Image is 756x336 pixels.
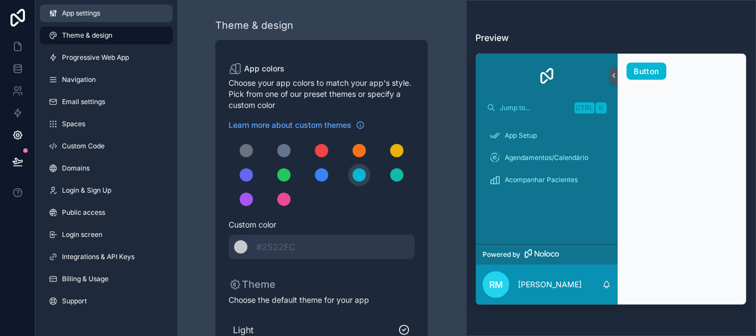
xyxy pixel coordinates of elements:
[597,104,605,112] span: K
[483,170,611,190] a: Acompanhar Pacientes
[62,252,134,261] span: Integrations & API Keys
[626,63,666,80] button: Button
[62,186,111,195] span: Login & Sign Up
[62,97,105,106] span: Email settings
[62,275,108,283] span: Billing & Usage
[40,93,173,111] a: Email settings
[62,142,105,151] span: Custom Code
[40,204,173,221] a: Public access
[229,120,351,131] span: Learn more about custom themes
[40,4,173,22] a: App settings
[40,292,173,310] a: Support
[476,244,618,265] a: Powered by
[483,250,520,259] span: Powered by
[40,248,173,266] a: Integrations & API Keys
[229,120,365,131] a: Learn more about custom themes
[483,148,611,168] a: Agendamentos/Calendário
[538,67,556,85] img: App logo
[62,230,102,239] span: Login screen
[62,164,90,173] span: Domains
[62,120,85,128] span: Spaces
[40,49,173,66] a: Progressive Web App
[62,297,87,306] span: Support
[489,278,503,291] span: RM
[256,241,296,252] span: #2522FC
[483,98,611,118] button: Jump to...CtrlK
[40,182,173,199] a: Login & Sign Up
[62,53,129,62] span: Progressive Web App
[40,137,173,155] a: Custom Code
[229,219,406,230] span: Custom color
[229,77,415,111] span: Choose your app colors to match your app's style. Pick from one of our preset themes or specify a...
[40,27,173,44] a: Theme & design
[62,75,96,84] span: Navigation
[505,131,537,140] span: App Setup
[500,104,570,112] span: Jump to...
[229,277,276,292] p: Theme
[518,279,582,290] p: [PERSON_NAME]
[40,71,173,89] a: Navigation
[40,159,173,177] a: Domains
[62,208,105,217] span: Public access
[215,18,293,33] div: Theme & design
[574,102,594,113] span: Ctrl
[62,9,100,18] span: App settings
[40,270,173,288] a: Billing & Usage
[244,63,284,74] span: App colors
[40,115,173,133] a: Spaces
[476,118,618,244] div: scrollable content
[62,31,112,40] span: Theme & design
[505,175,578,184] span: Acompanhar Pacientes
[40,226,173,244] a: Login screen
[483,126,611,146] a: App Setup
[475,31,747,44] h3: Preview
[505,153,588,162] span: Agendamentos/Calendário
[229,294,415,306] span: Choose the default theme for your app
